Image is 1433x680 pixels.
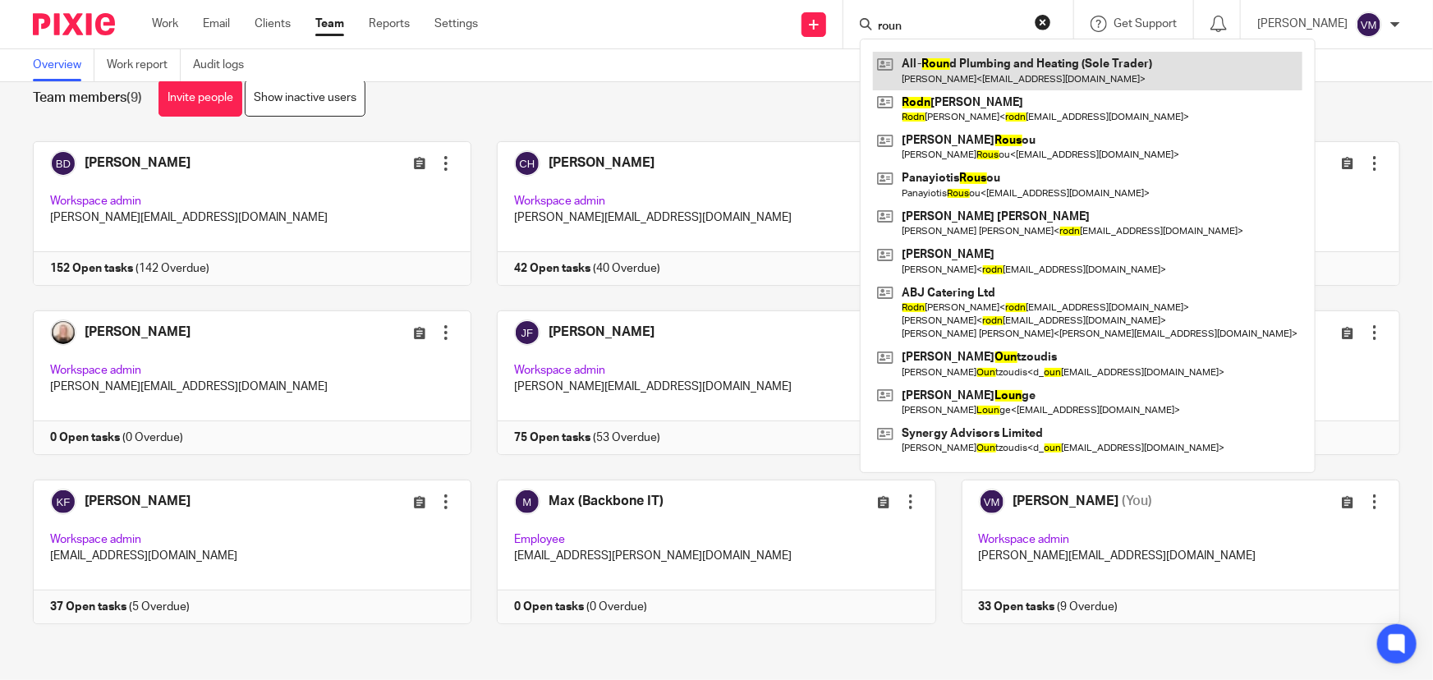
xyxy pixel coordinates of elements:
[193,49,256,81] a: Audit logs
[1035,14,1051,30] button: Clear
[158,80,242,117] a: Invite people
[369,16,410,32] a: Reports
[1356,11,1382,38] img: svg%3E
[33,49,94,81] a: Overview
[434,16,478,32] a: Settings
[876,20,1024,34] input: Search
[107,49,181,81] a: Work report
[152,16,178,32] a: Work
[33,90,142,107] h1: Team members
[315,16,344,32] a: Team
[1114,18,1177,30] span: Get Support
[255,16,291,32] a: Clients
[245,80,365,117] a: Show inactive users
[203,16,230,32] a: Email
[1257,16,1348,32] p: [PERSON_NAME]
[33,13,115,35] img: Pixie
[126,91,142,104] span: (9)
